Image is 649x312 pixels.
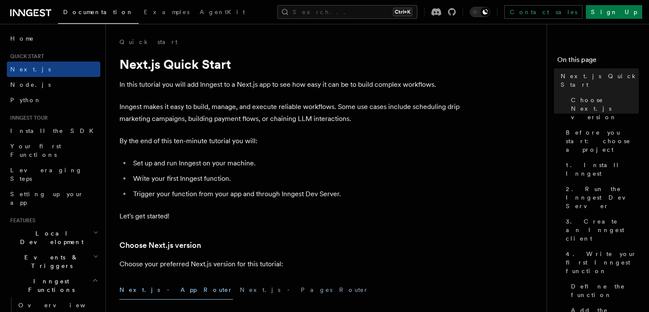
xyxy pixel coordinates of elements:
p: Inngest makes it easy to build, manage, and execute reliable workflows. Some use cases include sc... [119,101,461,125]
button: Local Development [7,226,100,250]
span: Next.js [10,66,51,73]
span: 2. Run the Inngest Dev Server [566,185,639,210]
a: Sign Up [586,5,642,19]
span: Inngest Functions [7,277,92,294]
span: Setting up your app [10,191,84,206]
span: Before you start: choose a project [566,128,639,154]
kbd: Ctrl+K [393,8,412,16]
a: 1. Install Inngest [562,157,639,181]
a: Quick start [119,38,178,46]
button: Toggle dark mode [470,7,490,17]
a: Install the SDK [7,123,100,138]
a: 3. Create an Inngest client [562,214,639,246]
span: Define the function [571,282,639,299]
span: Examples [144,9,189,15]
a: Contact sales [504,5,582,19]
span: Overview [18,302,106,309]
a: Next.js Quick Start [557,68,639,92]
span: Inngest tour [7,115,48,121]
span: Events & Triggers [7,253,93,270]
h4: On this page [557,55,639,68]
span: Leveraging Steps [10,167,82,182]
a: 2. Run the Inngest Dev Server [562,181,639,214]
button: Search...Ctrl+K [277,5,417,19]
span: 4. Write your first Inngest function [566,250,639,275]
p: In this tutorial you will add Inngest to a Next.js app to see how easy it can be to build complex... [119,79,461,91]
span: Install the SDK [10,127,99,134]
a: Choose Next.js version [119,239,201,251]
a: 4. Write your first Inngest function [562,246,639,279]
span: AgentKit [200,9,245,15]
a: Documentation [58,3,139,24]
span: 3. Create an Inngest client [566,217,639,243]
li: Set up and run Inngest on your machine. [131,157,461,169]
li: Trigger your function from your app and through Inngest Dev Server. [131,188,461,200]
p: By the end of this ten-minute tutorial you will: [119,135,461,147]
a: Your first Functions [7,138,100,162]
a: Python [7,92,100,108]
a: Leveraging Steps [7,162,100,186]
span: Choose Next.js version [571,96,639,121]
a: AgentKit [195,3,250,23]
span: Documentation [63,9,134,15]
button: Inngest Functions [7,274,100,297]
a: Before you start: choose a project [562,125,639,157]
span: Local Development [7,229,93,246]
a: Examples [139,3,195,23]
p: Let's get started! [119,210,461,222]
button: Next.js - App Router [119,280,233,300]
span: Your first Functions [10,143,61,158]
button: Events & Triggers [7,250,100,274]
a: Next.js [7,62,100,77]
a: Home [7,31,100,46]
a: Choose Next.js version [568,92,639,125]
button: Next.js - Pages Router [240,280,369,300]
li: Write your first Inngest function. [131,173,461,185]
span: Home [10,34,34,43]
span: Features [7,217,35,224]
p: Choose your preferred Next.js version for this tutorial: [119,258,461,270]
span: Quick start [7,53,44,60]
span: 1. Install Inngest [566,161,639,178]
span: Python [10,97,41,103]
span: Node.js [10,81,51,88]
span: Next.js Quick Start [561,72,639,89]
a: Define the function [568,279,639,303]
a: Node.js [7,77,100,92]
a: Setting up your app [7,186,100,210]
h1: Next.js Quick Start [119,56,461,72]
